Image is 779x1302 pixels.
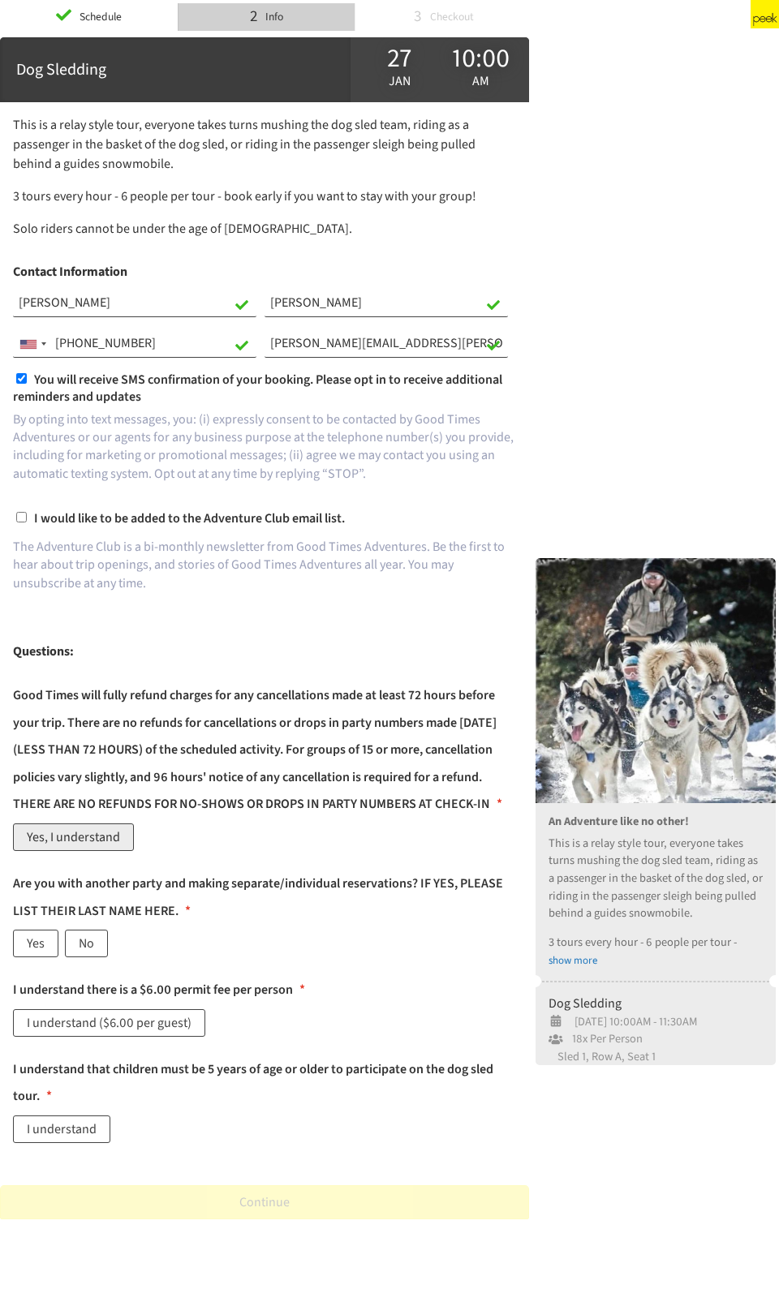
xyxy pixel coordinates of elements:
[414,5,422,28] div: 3
[65,930,108,957] label: No
[265,330,508,358] input: Email
[13,219,516,238] p: Solo riders cannot be under the age of [DEMOGRAPHIC_DATA].
[355,3,532,30] li: 3 Checkout
[13,1060,493,1106] p: I understand that children must be 5 years of age or older to participate on the dog sled tour.
[549,934,763,952] p: 3 tours every hour - 6 people per tour -
[260,5,284,29] div: Info
[549,953,597,968] a: show more
[424,5,474,29] div: Checkout
[13,981,293,999] p: I understand there is a $6.00 permit fee per person
[549,835,763,922] p: This is a relay style tour, everyone takes turns mushing the dog sled team, riding as a passenger...
[13,686,497,813] p: Good Times will fully refund charges for any cancellations made at least 72 hours before your tri...
[563,1030,643,1048] span: 18x Per Person
[351,37,529,102] div: 27 Jan 10:00 am
[13,930,58,957] label: Yes
[549,994,763,1013] div: Dog Sledding
[549,814,763,828] h3: An Adventure like no other!
[536,558,776,803] img: u6HwaPqQnGkBDsgxDvot
[74,5,122,29] div: Schedule
[13,638,516,666] h1: Questions:
[34,509,345,527] span: I would like to be added to the Adventure Club email list.
[13,823,134,851] label: Yes, I understand
[440,70,521,92] div: am
[14,331,51,357] div: Telephone country code
[16,58,334,82] div: Dog Sledding
[13,874,503,920] p: Are you with another party and making separate/individual reservations? IF YES, PLEASE LIST THEIR...
[359,44,440,96] div: Jan
[13,1115,110,1143] label: I understand
[16,373,27,384] input: You will receive SMS confirmation of your booking. Please opt in to receive additional reminders ...
[178,3,355,30] li: 2 Info
[13,538,516,592] p: The Adventure Club is a bi-monthly newsletter from Good Times Adventures. Be the first to hear ab...
[265,290,508,317] input: Last Name
[563,1013,697,1030] span: [DATE] 10:00AM - 11:30AM
[549,1048,656,1065] span: Sled 1, Row A, Seat 1
[16,512,27,522] input: I would like to be added to the Adventure Club email list.
[13,258,516,286] h1: Contact Information
[13,290,256,317] input: First Name
[13,330,256,358] input: Phone
[13,410,516,483] p: By opting into text messages, you: (i) expressly consent to be contacted by Good Times Adventures...
[13,1009,205,1037] label: I understand ($6.00 per guest)
[440,47,521,70] div: 10:00
[13,371,502,406] span: You will receive SMS confirmation of your booking. Please opt in to receive additional reminders ...
[250,5,258,28] div: 2
[13,115,516,174] p: This is a relay style tour, everyone takes turns mushing the dog sled team, riding as a passenger...
[359,47,440,70] div: 27
[13,187,516,206] p: 3 tours every hour - 6 people per tour - book early if you want to stay with your group!
[601,9,737,25] div: Powered by [DOMAIN_NAME]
